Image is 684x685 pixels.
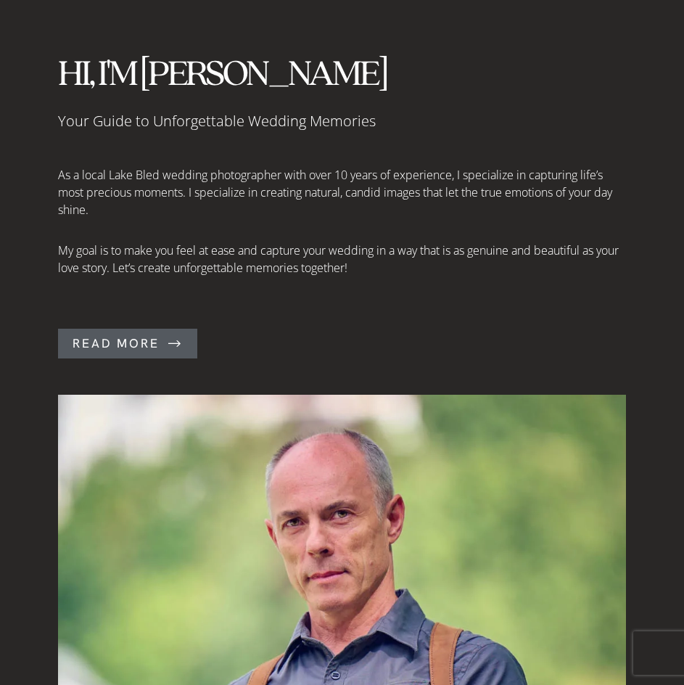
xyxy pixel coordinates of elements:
a: Read More [58,329,197,358]
p: As a local Lake Bled wedding photographer with over 10 years of experience, I specialize in captu... [58,166,626,218]
p: My goal is to make you feel at ease and capture your wedding in a way that is as genuine and beau... [58,242,626,276]
span: Read More [73,337,160,350]
p: Your Guide to Unforgettable Wedding Memories [58,112,626,130]
p: Hi, I'm [PERSON_NAME] [58,57,626,94]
